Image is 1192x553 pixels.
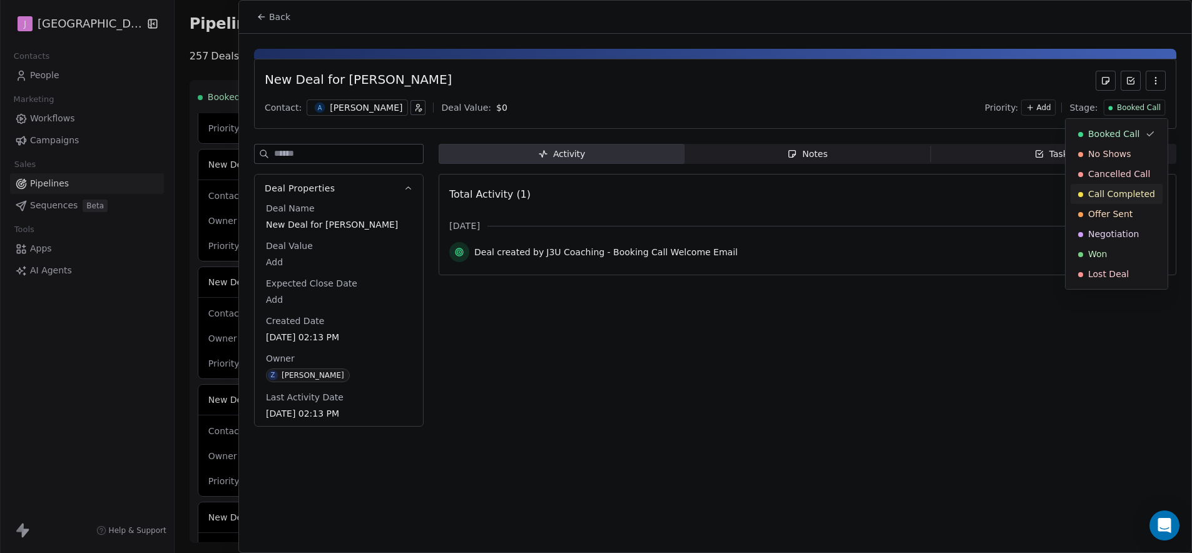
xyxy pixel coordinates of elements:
div: Suggestions [1071,124,1163,284]
span: Lost Deal [1088,268,1129,280]
span: Offer Sent [1088,208,1133,220]
span: Cancelled Call [1088,168,1150,180]
span: No Shows [1088,148,1131,160]
span: Booked Call [1088,128,1139,140]
span: Call Completed [1088,188,1155,200]
span: Won [1088,248,1107,260]
span: Negotiation [1088,228,1139,240]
